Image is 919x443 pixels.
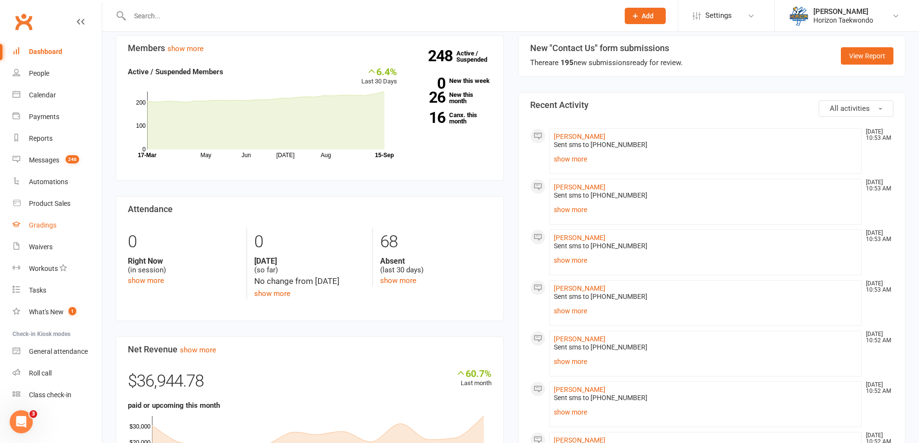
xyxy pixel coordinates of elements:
span: Sent sms to [PHONE_NUMBER] [554,394,647,402]
a: Gradings [13,215,102,236]
a: What's New1 [13,301,102,323]
button: All activities [819,100,893,117]
strong: 16 [411,110,445,125]
strong: 0 [411,76,445,91]
time: [DATE] 10:52 AM [861,331,893,344]
div: Last month [456,368,492,389]
a: show more [554,203,858,216]
div: Workouts [29,265,58,272]
a: show more [554,304,858,318]
h3: New "Contact Us" form submissions [530,43,683,53]
div: 60.7% [456,368,492,378]
h3: Net Revenue [128,345,492,354]
span: Add [642,12,654,20]
time: [DATE] 10:53 AM [861,179,893,192]
img: thumb_image1625461565.png [789,6,809,26]
a: Dashboard [13,41,102,63]
div: 68 [380,228,491,256]
a: 26New this month [411,92,492,104]
a: View Report [841,47,893,65]
div: No change from [DATE] [254,275,365,288]
div: (so far) [254,256,365,275]
h3: Recent Activity [530,100,894,110]
a: Calendar [13,84,102,106]
div: Horizon Taekwondo [813,16,873,25]
time: [DATE] 10:53 AM [861,230,893,242]
div: Automations [29,178,68,186]
span: Settings [705,5,732,27]
a: [PERSON_NAME] [554,335,605,343]
a: Class kiosk mode [13,384,102,406]
div: Tasks [29,286,46,294]
button: Add [625,8,666,24]
strong: 195 [561,58,574,67]
div: Gradings [29,221,56,229]
div: Dashboard [29,48,62,55]
div: Last 30 Days [361,66,397,87]
span: 3 [29,410,37,418]
iframe: Intercom live chat [10,410,33,433]
strong: 248 [428,49,456,63]
a: show more [180,346,216,354]
div: Payments [29,113,59,121]
time: [DATE] 10:53 AM [861,281,893,293]
div: 0 [128,228,239,256]
a: 0New this week [411,78,492,84]
span: Sent sms to [PHONE_NUMBER] [554,343,647,351]
time: [DATE] 10:52 AM [861,382,893,394]
div: $36,944.78 [128,368,492,400]
span: Sent sms to [PHONE_NUMBER] [554,242,647,250]
div: Roll call [29,369,52,377]
div: Class check-in [29,391,71,399]
h3: Attendance [128,204,492,214]
div: (in session) [128,256,239,275]
a: 16Canx. this month [411,112,492,124]
a: Tasks [13,280,102,301]
a: People [13,63,102,84]
strong: Active / Suspended Members [128,67,223,76]
strong: paid or upcoming this month [128,401,220,410]
a: show more [254,289,290,298]
div: [PERSON_NAME] [813,7,873,16]
a: show more [167,44,204,53]
a: [PERSON_NAME] [554,234,605,242]
a: Roll call [13,362,102,384]
div: Reports [29,134,53,142]
a: Payments [13,106,102,128]
strong: Absent [380,256,491,266]
a: [PERSON_NAME] [554,133,605,140]
a: show more [128,276,164,285]
a: show more [380,276,416,285]
a: Automations [13,171,102,193]
strong: [DATE] [254,256,365,266]
div: What's New [29,308,64,316]
h3: Members [128,43,492,53]
a: Clubworx [12,10,36,34]
div: (last 30 days) [380,256,491,275]
a: show more [554,405,858,419]
time: [DATE] 10:53 AM [861,129,893,141]
div: General attendance [29,348,88,355]
a: Reports [13,128,102,149]
a: show more [554,152,858,166]
span: Sent sms to [PHONE_NUMBER] [554,293,647,300]
a: Waivers [13,236,102,258]
input: Search... [127,9,612,23]
a: [PERSON_NAME] [554,183,605,191]
div: 0 [254,228,365,256]
a: General attendance kiosk mode [13,341,102,362]
a: show more [554,355,858,368]
div: 6.4% [361,66,397,77]
a: [PERSON_NAME] [554,284,605,292]
strong: Right Now [128,256,239,266]
span: Sent sms to [PHONE_NUMBER] [554,191,647,199]
div: Messages [29,156,59,164]
a: show more [554,254,858,267]
div: Waivers [29,243,53,251]
a: Messages 246 [13,149,102,171]
div: Product Sales [29,200,70,207]
a: Workouts [13,258,102,280]
span: 246 [66,155,79,163]
div: People [29,69,49,77]
div: There are new submissions ready for review. [530,57,683,68]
